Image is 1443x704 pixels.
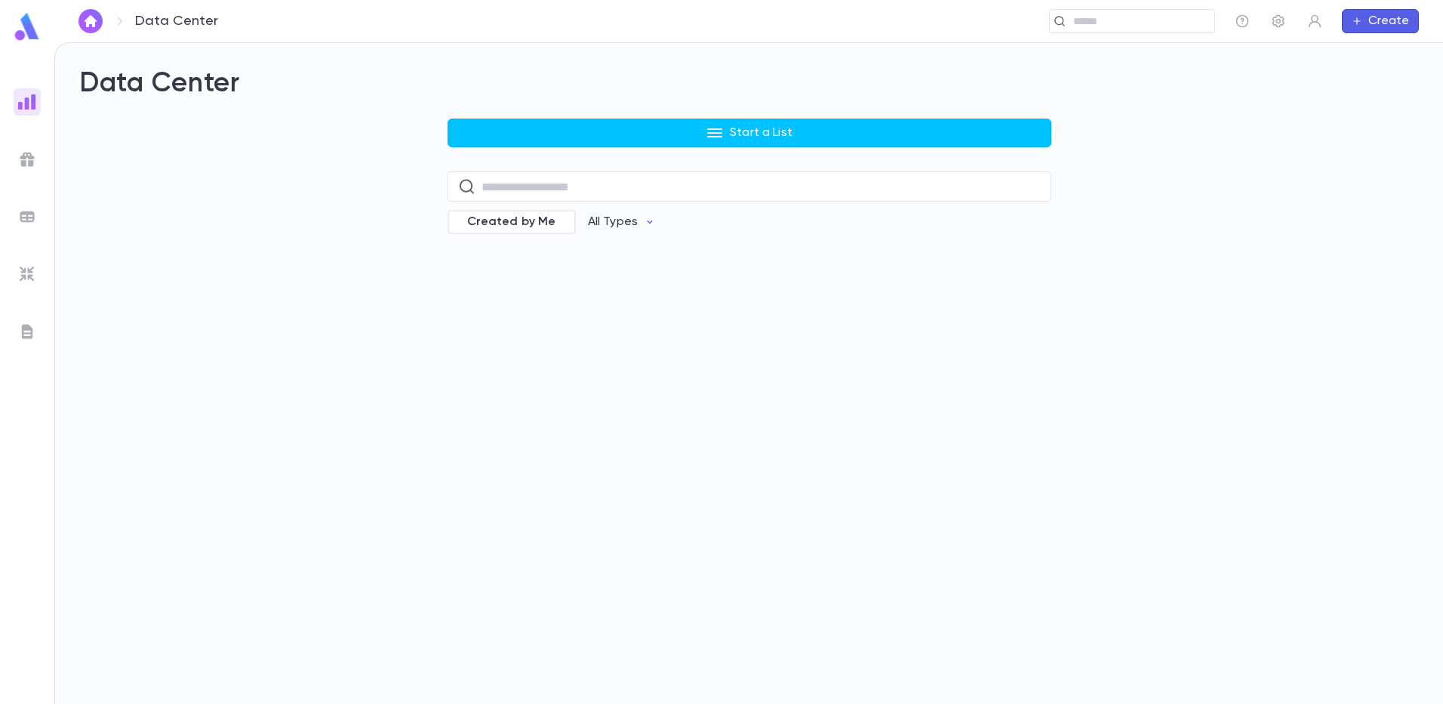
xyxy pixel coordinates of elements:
h2: Data Center [79,67,1419,100]
p: Data Center [135,13,218,29]
p: Start a List [730,125,792,140]
img: batches_grey.339ca447c9d9533ef1741baa751efc33.svg [18,208,36,226]
button: Start a List [448,119,1051,147]
span: Created by Me [458,215,565,230]
img: logo [12,12,42,42]
img: campaigns_grey.99e729a5f7ee94e3726e6486bddda8f1.svg [18,150,36,168]
p: All Types [588,215,638,230]
button: All Types [576,208,668,236]
img: reports_gradient.dbe2566a39951672bc459a78b45e2f92.svg [18,93,36,111]
button: Create [1342,9,1419,33]
img: imports_grey.530a8a0e642e233f2baf0ef88e8c9fcb.svg [18,265,36,283]
div: Created by Me [448,210,576,234]
img: home_white.a664292cf8c1dea59945f0da9f25487c.svg [82,15,100,27]
img: letters_grey.7941b92b52307dd3b8a917253454ce1c.svg [18,323,36,341]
